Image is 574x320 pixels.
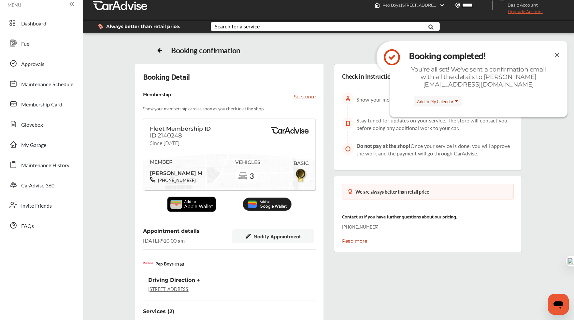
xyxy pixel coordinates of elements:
[143,228,200,234] span: Appointment details
[150,159,202,165] span: MEMBER
[6,35,77,52] a: Fuel
[498,9,543,17] span: Upgrade Account
[106,24,180,29] span: Always better than retail price.
[21,80,73,89] span: Maintenance Schedule
[232,229,314,243] button: Modify Appointment
[167,197,216,212] img: Add_to_Apple_Wallet.1c29cb02.svg
[356,142,510,157] span: Once your service is done, you will approve the work and the payment will go through CarAdvise.
[21,40,31,48] span: Fuel
[155,260,184,267] p: Pep Boys 0753
[455,3,460,8] img: location_vector.a44bc228.svg
[238,171,248,182] img: car-basic.192fe7b4.svg
[6,217,77,234] a: FAQs
[6,197,77,214] a: Invite Friends
[294,160,309,166] span: BASIC
[414,96,462,106] button: Add to My Calendar
[356,96,500,103] span: Show your membership card at the store as soon as you arrive.
[439,3,445,8] img: header-down-arrow.9dd2ce7d.svg
[294,168,309,183] img: BasicBadge.31956f0b.svg
[342,213,457,220] p: Contact us if you have further questions about our pricing.
[21,182,54,190] span: CarAdvise 360
[21,101,62,109] span: Membership Card
[6,14,77,31] a: Dashboard
[21,141,46,150] span: My Garage
[150,132,182,139] span: ID:2140248
[382,3,510,8] span: Pep Boys , [STREET_ADDRESS] EL PASO , [GEOGRAPHIC_DATA] 79912
[98,24,103,29] img: dollor_label_vector.a70140d1.svg
[7,2,21,8] span: MENU
[150,177,155,183] img: phone-black.37208b07.svg
[21,121,43,129] span: Glovebox
[143,104,264,112] p: Show your membership card as soon as you check in at the shop.
[150,168,202,177] span: [PERSON_NAME] M
[356,117,507,132] span: Stay tuned for updates on your service. The store will contact you before doing any additional wo...
[143,72,190,81] div: Booking Detail
[253,233,301,239] span: Modify Appointment
[6,116,77,133] a: Glovebox
[405,66,552,88] div: You're all set! We've sent a confirmation email with all the details to [PERSON_NAME][EMAIL_ADDRE...
[6,75,77,92] a: Maintenance Schedule
[6,176,77,193] a: CarAdvise 360
[375,3,380,8] img: header-home-logo.8d720a4f.svg
[150,125,211,132] span: Fleet Membership ID
[548,294,569,315] iframe: Button to launch messaging window
[155,177,196,183] span: [PHONE_NUMBER]
[148,277,200,283] div: Driving Direction ↓
[6,156,77,173] a: Maintenance History
[159,237,164,244] span: @
[21,60,44,69] span: Approvals
[215,24,260,29] div: Search for a service
[348,189,353,194] img: medal-badge-icon.048288b6.svg
[553,51,561,59] img: close-icon.a004319c.svg
[21,20,46,28] span: Dashboard
[342,72,394,80] div: Check in Instruction
[143,258,153,268] img: logo-pepboys.png
[270,127,309,134] img: BasicPremiumLogo.8d547ee0.svg
[6,95,77,112] a: Membership Card
[6,55,77,72] a: Approvals
[148,286,190,292] a: [STREET_ADDRESS]
[356,143,410,149] span: Do not pay at the shop!
[235,159,260,165] span: VEHICLES
[417,97,453,105] span: Add to My Calendar
[171,46,240,55] div: Booking confirmation
[150,139,179,145] span: Since [DATE]
[499,2,543,8] span: Basic Account
[250,172,254,180] span: 3
[243,198,292,211] img: Add_to_Google_Wallet.5c177d4c.svg
[355,189,429,194] div: We are always better than retail price
[21,161,69,170] span: Maintenance History
[377,41,407,73] img: icon-check-circle.92f6e2ec.svg
[342,238,367,244] a: Read more
[164,237,185,244] span: 10:00 am
[342,223,379,230] p: [PHONE_NUMBER]
[6,136,77,153] a: My Garage
[21,202,52,210] span: Invite Friends
[294,93,316,100] p: See more
[143,308,174,314] div: Services (2)
[143,237,159,244] span: [DATE]
[21,222,34,231] span: FAQs
[409,47,548,63] div: Booking completed!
